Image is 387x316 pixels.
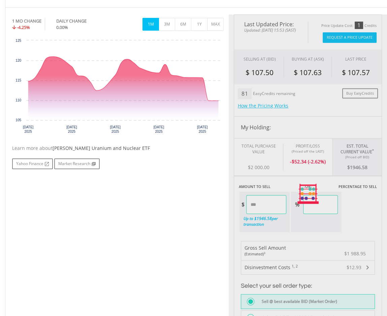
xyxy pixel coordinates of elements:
div: 1 MO CHANGE [12,18,41,24]
span: -4.25% [17,24,30,30]
text: 115 [15,78,21,82]
button: 6M [175,18,191,31]
button: 1Y [191,18,207,31]
span: 0.00% [56,24,68,30]
a: Yahoo Finance [12,158,53,169]
text: 120 [15,59,21,62]
button: 1M [142,18,159,31]
button: 3M [159,18,175,31]
div: Chart. Highcharts interactive chart. [12,37,224,138]
span: [PERSON_NAME] Uranium and Nuclear ETF [53,145,150,151]
text: [DATE] 2025 [154,125,164,133]
button: MAX [207,18,224,31]
svg: Interactive chart [12,37,224,138]
text: 110 [15,98,21,102]
div: Learn more about [12,145,224,152]
text: [DATE] 2025 [110,125,121,133]
div: DAILY CHANGE [56,18,109,24]
text: [DATE] 2025 [23,125,34,133]
text: 105 [15,118,21,122]
a: Market Research [54,158,100,169]
text: [DATE] 2025 [197,125,208,133]
text: 125 [15,39,21,42]
text: [DATE] 2025 [66,125,77,133]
